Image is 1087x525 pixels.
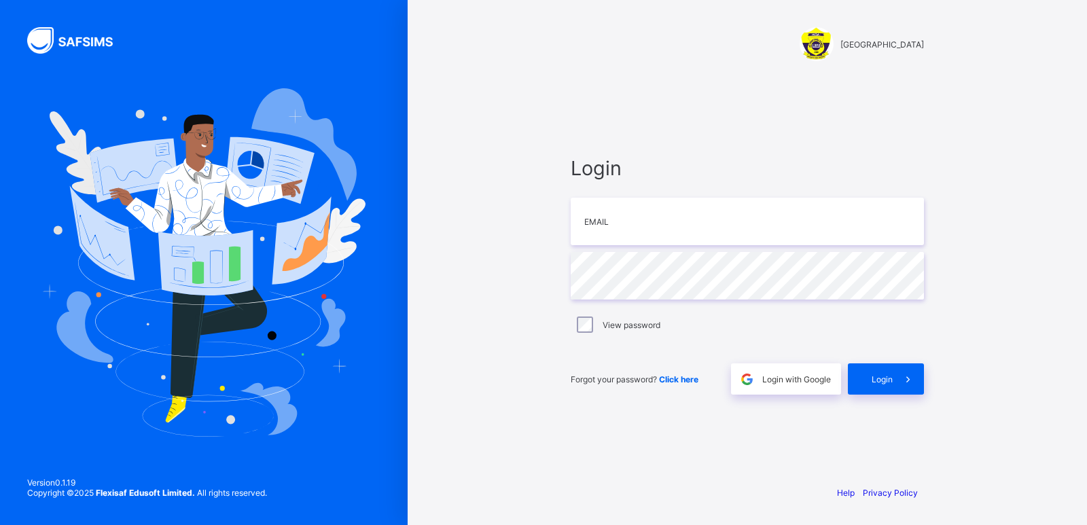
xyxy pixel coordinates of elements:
a: Help [837,488,855,498]
span: Copyright © 2025 All rights reserved. [27,488,267,498]
a: Click here [659,374,698,384]
span: Version 0.1.19 [27,477,267,488]
img: google.396cfc9801f0270233282035f929180a.svg [739,372,755,387]
img: Hero Image [42,88,366,436]
a: Privacy Policy [863,488,918,498]
span: Login [571,156,924,180]
span: Forgot your password? [571,374,698,384]
span: [GEOGRAPHIC_DATA] [840,39,924,50]
span: Login [872,374,893,384]
span: Login with Google [762,374,831,384]
img: SAFSIMS Logo [27,27,129,54]
label: View password [603,320,660,330]
strong: Flexisaf Edusoft Limited. [96,488,195,498]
